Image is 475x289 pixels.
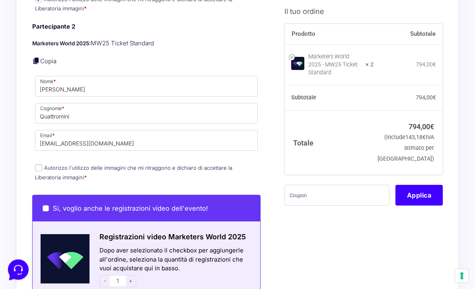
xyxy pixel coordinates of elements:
h4: Partecipante 2 [32,23,261,32]
button: Aiuto [104,216,153,234]
span: Registrazioni video Marketers World 2025 [99,233,246,241]
div: Marketers World 2025 - MW25 Ticket Standard [308,53,360,77]
bdi: 794,00 [416,95,436,101]
p: Aiuto [123,227,134,234]
p: Messaggi [69,227,90,234]
button: Le tue preferenze relative al consenso per le tecnologie di tracciamento [455,269,469,283]
span: Trova una risposta [13,99,62,105]
p: Home [24,227,37,234]
input: Autorizzo l'utilizzo delle immagini che mi ritraggono e dichiaro di accettare la Liberatoria imma... [35,165,42,172]
span: + [126,275,136,287]
img: dark [13,45,29,60]
span: € [433,61,436,68]
th: Prodotto [284,24,374,45]
button: Messaggi [55,216,104,234]
span: € [430,122,434,131]
th: Subtotale [374,24,443,45]
button: Home [6,216,55,234]
input: Cerca un articolo... [18,116,130,124]
h2: Ciao da Marketers 👋 [6,6,134,19]
a: Apri Centro Assistenza [85,99,146,105]
img: dark [38,45,54,60]
a: Copia i dettagli dell'acquirente [32,57,40,65]
h3: Il tuo ordine [284,6,443,17]
button: Applica [395,185,443,206]
small: (include IVA stimato per [GEOGRAPHIC_DATA]) [378,134,434,163]
input: Coupon [284,185,389,206]
span: Inizia una conversazione [52,72,117,78]
input: Si, voglio anche le registrazioni video dell'evento! [43,206,49,212]
p: MW25 Ticket Standard [32,39,261,48]
span: € [422,134,426,141]
strong: Marketers World 2025: [32,41,91,47]
th: Totale [284,111,374,175]
span: Si, voglio anche le registrazioni video dell'evento! [53,205,208,213]
strong: × 2 [366,61,374,69]
span: € [433,95,436,101]
span: 143,18 [405,134,426,141]
img: dark [25,45,41,60]
span: Le tue conversazioni [13,32,68,38]
bdi: 794,00 [416,61,436,68]
bdi: 794,00 [409,122,434,131]
button: Inizia una conversazione [13,67,146,83]
img: Marketers World 2025 - MW25 Ticket Standard [291,57,304,70]
span: - [99,275,110,287]
img: Schermata-2022-04-11-alle-18.28.41.png [33,235,90,283]
th: Subtotale [284,85,374,111]
iframe: Customerly Messenger Launcher [6,258,30,282]
label: Autorizzo l'utilizzo delle immagini che mi ritraggono e dichiaro di accettare la Liberatoria imma... [35,165,232,180]
a: Copia [40,58,56,65]
input: 1 [110,275,126,287]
